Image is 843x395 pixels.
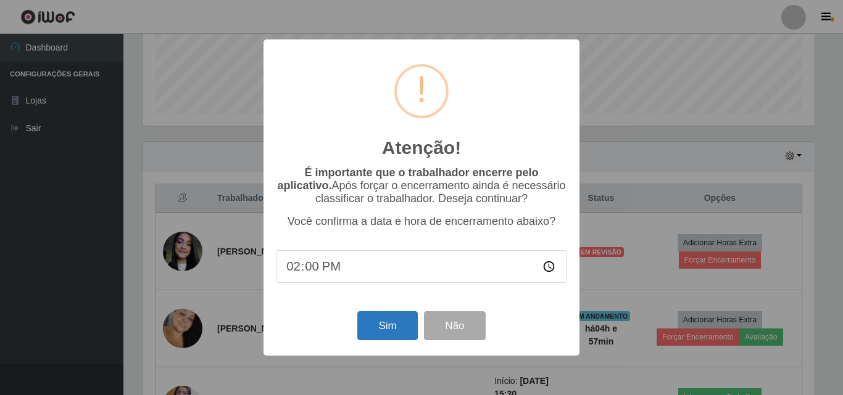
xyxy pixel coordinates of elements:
b: É importante que o trabalhador encerre pelo aplicativo. [277,166,538,192]
p: Após forçar o encerramento ainda é necessário classificar o trabalhador. Deseja continuar? [276,166,567,205]
button: Sim [357,311,417,340]
p: Você confirma a data e hora de encerramento abaixo? [276,215,567,228]
button: Não [424,311,485,340]
h2: Atenção! [382,137,461,159]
